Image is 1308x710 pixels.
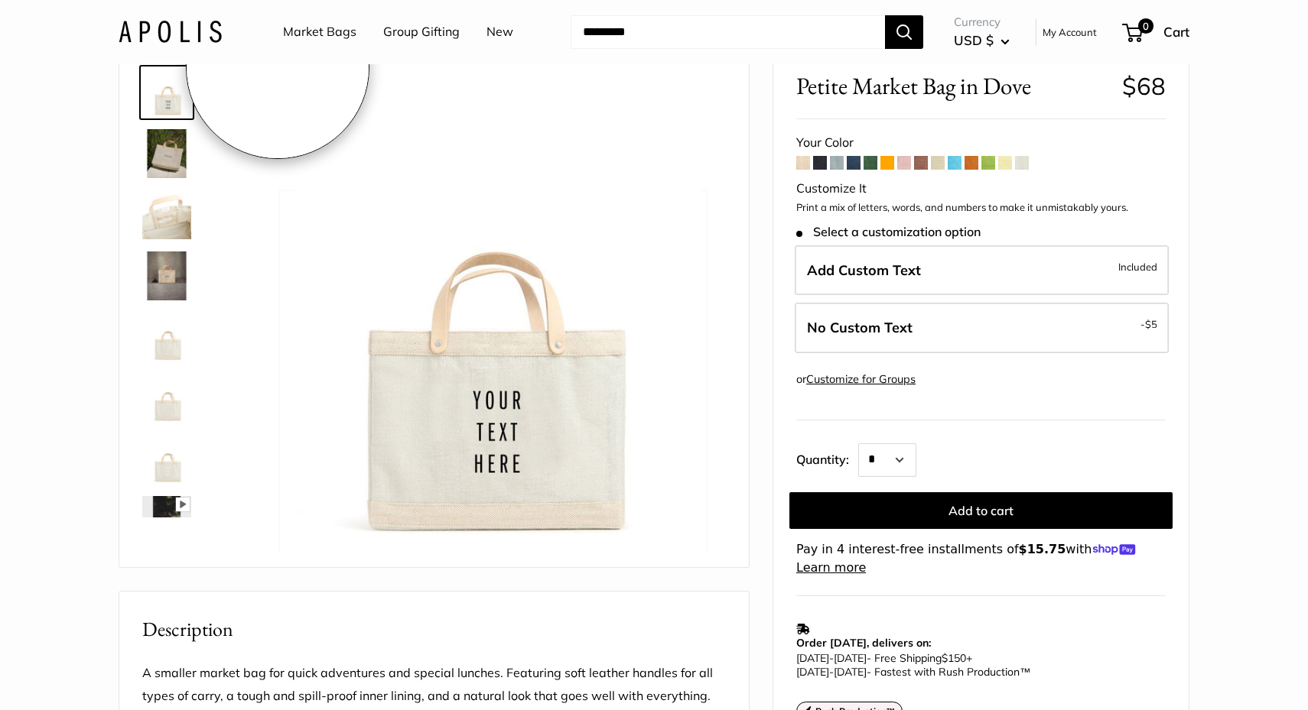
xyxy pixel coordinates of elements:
h2: Description [142,614,726,644]
a: Market Bags [283,21,356,44]
span: Select a customization option [796,225,981,239]
span: $5 [1145,318,1157,330]
img: Petite Market Bag in Dove [142,435,191,484]
div: Your Color [796,131,1166,154]
span: [DATE] [834,665,867,679]
span: Add Custom Text [807,261,921,279]
span: $150 [942,651,966,665]
a: Petite Market Bag in Dove [139,248,194,303]
a: Petite Market Bag in Dove [139,126,194,181]
label: Quantity: [796,439,858,477]
button: Add to cart [789,492,1173,529]
span: [DATE] [796,665,829,679]
span: $68 [1122,71,1166,101]
a: 0 Cart [1124,20,1189,44]
span: - [829,651,834,665]
span: [DATE] [796,651,829,665]
img: Petite Market Bag in Dove [142,251,191,300]
img: Petite Market Bag in Dove [142,129,191,178]
a: My Account [1043,23,1097,41]
div: Customize It [796,177,1166,200]
span: Cart [1163,24,1189,40]
button: Search [885,15,923,49]
button: USD $ [954,28,1010,53]
span: - [1140,315,1157,333]
div: or [796,369,916,390]
span: USD $ [954,32,994,48]
a: Petite Market Bag in Dove [139,432,194,487]
span: - [829,665,834,679]
img: Petite Market Bag in Dove [142,68,191,117]
p: - Free Shipping + [796,651,1158,679]
img: Petite Market Bag in Dove [142,313,191,361]
span: Petite Market Bag in Dove [796,72,1111,100]
a: Petite Market Bag in Dove [139,371,194,426]
img: Apolis [119,21,222,43]
img: Petite Market Bag in Dove [242,68,726,552]
a: Petite Market Bag in Dove [139,493,194,548]
img: Petite Market Bag in Dove [142,190,191,239]
span: - Fastest with Rush Production™ [796,665,1030,679]
strong: Order [DATE], delivers on: [796,636,931,650]
p: Print a mix of letters, words, and numbers to make it unmistakably yours. [796,200,1166,216]
input: Search... [571,15,885,49]
label: Leave Blank [795,303,1169,353]
a: Petite Market Bag in Dove [139,310,194,365]
a: Petite Market Bag in Dove [139,187,194,242]
a: Group Gifting [383,21,460,44]
span: [DATE] [834,651,867,665]
a: Petite Market Bag in Dove [139,65,194,120]
span: No Custom Text [807,319,913,336]
span: Included [1118,258,1157,276]
img: Petite Market Bag in Dove [142,374,191,423]
span: Currency [954,11,1010,33]
img: Petite Market Bag in Dove [142,496,191,545]
a: Customize for Groups [806,372,916,386]
span: 0 [1138,18,1153,34]
a: New [486,21,513,44]
label: Add Custom Text [795,245,1169,296]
